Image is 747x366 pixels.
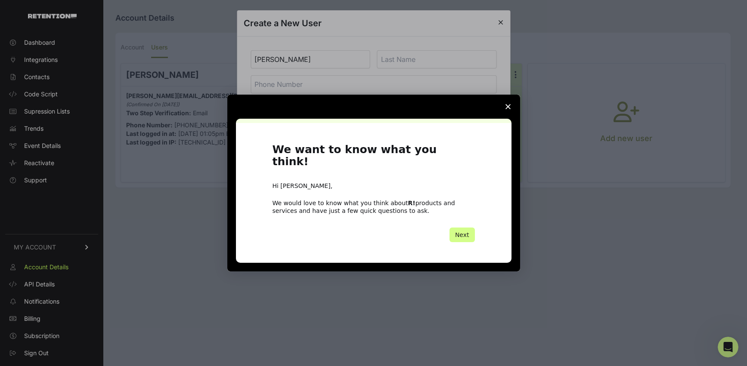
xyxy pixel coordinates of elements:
button: Next [449,228,475,242]
div: Hi [PERSON_NAME], [273,182,475,191]
b: R! [408,200,415,206]
span: Close survey [496,95,520,119]
div: We would love to know what you think about products and services and have just a few quick questi... [273,199,475,215]
h1: We want to know what you think! [273,144,475,173]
